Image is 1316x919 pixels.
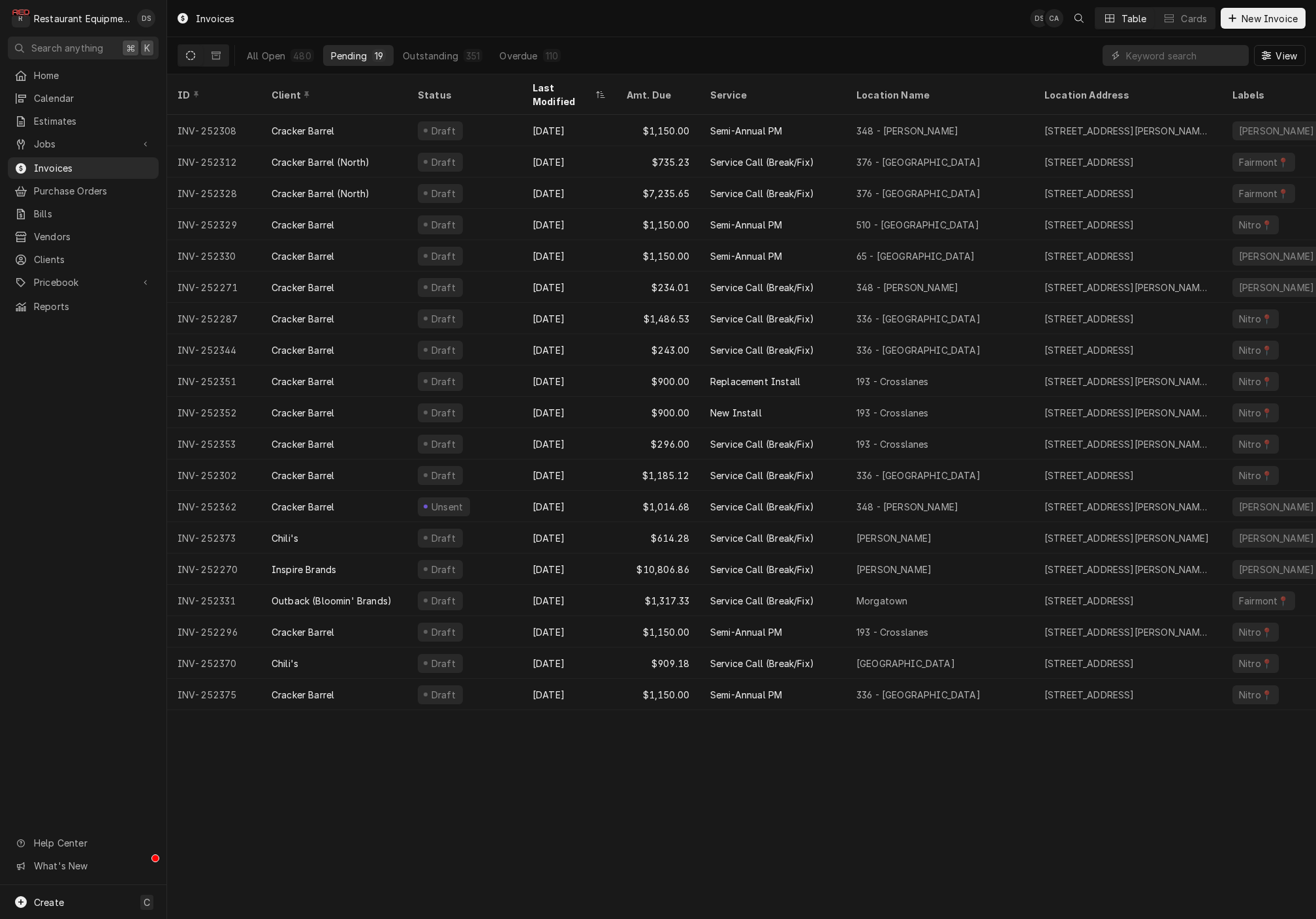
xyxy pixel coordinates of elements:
span: Clients [34,253,152,266]
div: Service Call (Break/Fix) [710,531,814,545]
div: Inspire Brands [272,563,336,576]
div: $900.00 [616,397,700,428]
div: 480 [293,49,311,63]
div: $614.28 [616,522,700,553]
div: R [12,9,30,27]
div: [GEOGRAPHIC_DATA] [856,657,955,670]
div: Fairmont📍 [1238,187,1290,200]
div: ID [178,88,248,102]
div: Cracker Barrel [272,406,334,420]
button: New Invoice [1221,8,1306,29]
div: $900.00 [616,366,700,397]
div: Cracker Barrel [272,375,334,388]
div: $1,150.00 [616,209,700,240]
div: [DATE] [522,397,616,428]
div: Chrissy Adams's Avatar [1045,9,1063,27]
div: [STREET_ADDRESS] [1044,187,1135,200]
div: 65 - [GEOGRAPHIC_DATA] [856,249,975,263]
a: Calendar [8,87,159,109]
div: Service Call (Break/Fix) [710,437,814,451]
div: Cracker Barrel [272,625,334,639]
div: Restaurant Equipment Diagnostics [34,12,130,25]
div: Restaurant Equipment Diagnostics's Avatar [12,9,30,27]
div: Morgatown [856,594,907,608]
input: Keyword search [1126,45,1242,66]
div: Draft [430,469,458,482]
div: 348 - [PERSON_NAME] [856,281,958,294]
span: Jobs [34,137,133,151]
div: Nitro📍 [1238,312,1274,326]
div: Semi-Annual PM [710,249,782,263]
div: [DATE] [522,553,616,585]
div: Draft [430,187,458,200]
div: Table [1121,12,1147,25]
span: Invoices [34,161,152,175]
div: $7,235.65 [616,178,700,209]
a: Home [8,65,159,86]
div: $1,486.53 [616,303,700,334]
div: 376 - [GEOGRAPHIC_DATA] [856,187,980,200]
div: 336 - [GEOGRAPHIC_DATA] [856,688,980,702]
div: Draft [430,249,458,263]
div: INV-252328 [167,178,261,209]
div: DS [137,9,155,27]
button: Open search [1069,8,1089,29]
div: Draft [430,625,458,639]
span: Search anything [31,41,103,55]
div: Nitro📍 [1238,343,1274,357]
div: Draft [430,437,458,451]
div: Location Address [1044,88,1209,102]
span: C [144,896,150,909]
div: Draft [430,343,458,357]
span: Pricebook [34,275,133,289]
div: 193 - Crosslanes [856,375,929,388]
div: [DATE] [522,240,616,272]
div: [STREET_ADDRESS] [1044,155,1135,169]
div: Service [710,88,833,102]
div: [STREET_ADDRESS][PERSON_NAME][PERSON_NAME] [1044,500,1212,514]
div: [STREET_ADDRESS][PERSON_NAME][PERSON_NAME] [1044,375,1212,388]
div: $1,150.00 [616,115,700,146]
div: Draft [430,218,458,232]
a: Reports [8,296,159,317]
div: INV-252353 [167,428,261,459]
div: [DATE] [522,209,616,240]
div: Service Call (Break/Fix) [710,155,814,169]
div: $1,185.12 [616,459,700,491]
span: Estimates [34,114,152,128]
div: Service Call (Break/Fix) [710,500,814,514]
div: 19 [375,49,383,63]
div: Amt. Due [627,88,687,102]
div: Service Call (Break/Fix) [710,657,814,670]
div: Nitro📍 [1238,657,1274,670]
div: INV-252302 [167,459,261,491]
div: INV-252373 [167,522,261,553]
div: INV-252296 [167,616,261,647]
div: $10,806.86 [616,553,700,585]
div: INV-252352 [167,397,261,428]
div: Cracker Barrel [272,688,334,702]
div: Nitro📍 [1238,437,1274,451]
div: [DATE] [522,272,616,303]
div: Cracker Barrel [272,500,334,514]
div: [DATE] [522,115,616,146]
div: Draft [430,688,458,702]
div: [DATE] [522,679,616,710]
div: Fairmont📍 [1238,155,1290,169]
div: Outback (Bloomin' Brands) [272,594,392,608]
div: Service Call (Break/Fix) [710,187,814,200]
div: 348 - [PERSON_NAME] [856,500,958,514]
span: ⌘ [126,41,135,55]
div: $1,014.68 [616,491,700,522]
div: Nitro📍 [1238,688,1274,702]
div: 348 - [PERSON_NAME] [856,124,958,138]
div: [STREET_ADDRESS][PERSON_NAME][PERSON_NAME] [1044,281,1212,294]
div: [DATE] [522,585,616,616]
div: New Install [710,406,762,420]
div: Draft [430,406,458,420]
div: Cracker Barrel [272,249,334,263]
span: Bills [34,207,152,221]
div: $1,150.00 [616,616,700,647]
span: Vendors [34,230,152,243]
div: [DATE] [522,491,616,522]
